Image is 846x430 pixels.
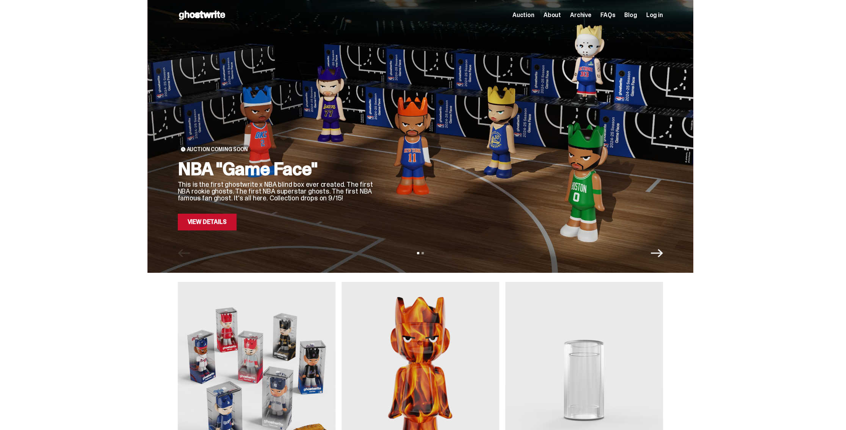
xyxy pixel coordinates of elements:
a: About [544,12,561,18]
a: Blog [624,12,637,18]
a: Archive [570,12,591,18]
h2: NBA "Game Face" [178,160,375,178]
a: Log in [646,12,663,18]
button: Next [651,247,663,259]
button: View slide 1 [417,252,419,254]
a: View Details [178,214,237,230]
p: This is the first ghostwrite x NBA blind box ever created. The first NBA rookie ghosts. The first... [178,181,375,202]
a: Auction [512,12,534,18]
button: View slide 2 [421,252,424,254]
a: FAQs [600,12,615,18]
span: Auction Coming Soon [187,146,248,152]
